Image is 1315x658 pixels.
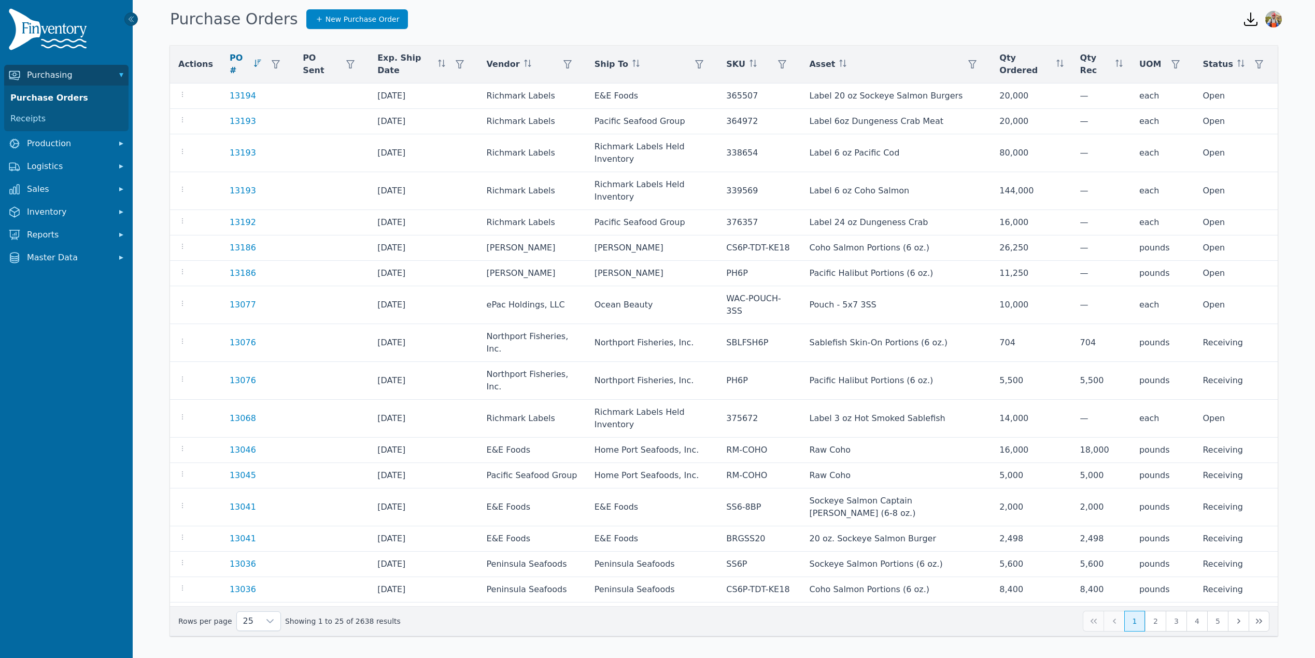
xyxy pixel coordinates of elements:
[1207,611,1228,632] button: Page 5
[1194,488,1278,526] td: Receiving
[1072,362,1131,400] td: 5,500
[801,134,991,172] td: Label 6 oz Pacific Cod
[230,533,256,545] a: 13041
[586,286,718,324] td: Ocean Beauty
[230,558,256,570] a: 13036
[718,488,801,526] td: SS6-8BP
[1131,438,1195,463] td: pounds
[1072,210,1131,235] td: —
[377,52,433,77] span: Exp. Ship Date
[369,463,478,488] td: [DATE]
[586,109,718,134] td: Pacific Seafood Group
[369,261,478,286] td: [DATE]
[4,225,129,245] button: Reports
[1194,463,1278,488] td: Receiving
[230,412,256,425] a: 13068
[478,488,586,526] td: E&E Foods
[801,603,991,628] td: Pacific Cod Portions (6 oz.)
[4,247,129,268] button: Master Data
[1131,526,1195,552] td: pounds
[991,286,1071,324] td: 10,000
[586,488,718,526] td: E&E Foods
[718,577,801,603] td: CS6P-TDT-KE18
[27,69,110,81] span: Purchasing
[1072,603,1131,628] td: 4,200
[369,324,478,362] td: [DATE]
[991,235,1071,261] td: 26,250
[801,83,991,109] td: Label 20 oz Sockeye Salmon Burgers
[230,267,256,279] a: 13186
[718,438,801,463] td: RM-COHO
[801,488,991,526] td: Sockeye Salmon Captain [PERSON_NAME] (6-8 oz.)
[1194,603,1278,628] td: Receiving
[1131,235,1195,261] td: pounds
[1166,611,1186,632] button: Page 3
[369,286,478,324] td: [DATE]
[586,463,718,488] td: Home Port Seafoods, Inc.
[801,463,991,488] td: Raw Coho
[1194,577,1278,603] td: Receiving
[586,261,718,286] td: [PERSON_NAME]
[1131,603,1195,628] td: pounds
[726,58,745,71] span: SKU
[1194,235,1278,261] td: Open
[1194,400,1278,438] td: Open
[718,552,801,577] td: SS6P
[1072,235,1131,261] td: —
[991,172,1071,210] td: 144,000
[586,362,718,400] td: Northport Fisheries, Inc.
[1194,286,1278,324] td: Open
[306,9,408,29] a: New Purchase Order
[586,577,718,603] td: Peninsula Seafoods
[718,235,801,261] td: CS6P-TDT-KE18
[1194,172,1278,210] td: Open
[1131,400,1195,438] td: each
[595,58,628,71] span: Ship To
[1194,362,1278,400] td: Receiving
[230,469,256,482] a: 13045
[369,577,478,603] td: [DATE]
[1194,324,1278,362] td: Receiving
[369,210,478,235] td: [DATE]
[1131,463,1195,488] td: pounds
[6,108,126,129] a: Receipts
[369,552,478,577] td: [DATE]
[1131,286,1195,324] td: each
[801,438,991,463] td: Raw Coho
[1131,488,1195,526] td: pounds
[1194,83,1278,109] td: Open
[586,134,718,172] td: Richmark Labels Held Inventory
[718,526,801,552] td: BRGSS20
[8,8,91,54] img: Finventory
[478,286,586,324] td: ePac Holdings, LLC
[1072,134,1131,172] td: —
[27,160,110,173] span: Logistics
[718,603,801,628] td: C6P
[369,438,478,463] td: [DATE]
[230,374,256,387] a: 13076
[1072,261,1131,286] td: —
[586,235,718,261] td: [PERSON_NAME]
[991,526,1071,552] td: 2,498
[586,603,718,628] td: Pacific Seafood Group
[27,251,110,264] span: Master Data
[801,235,991,261] td: Coho Salmon Portions (6 oz.)
[230,52,250,77] span: PO #
[1194,109,1278,134] td: Open
[478,526,586,552] td: E&E Foods
[478,235,586,261] td: [PERSON_NAME]
[478,463,586,488] td: Pacific Seafood Group
[801,577,991,603] td: Coho Salmon Portions (6 oz.)
[586,83,718,109] td: E&E Foods
[991,400,1071,438] td: 14,000
[1072,286,1131,324] td: —
[27,229,110,241] span: Reports
[1265,11,1282,27] img: Sera Wheeler
[1131,172,1195,210] td: each
[718,286,801,324] td: WAC-POUCH-3SS
[170,10,298,29] h1: Purchase Orders
[27,137,110,150] span: Production
[718,261,801,286] td: PH6P
[487,58,520,71] span: Vendor
[1194,526,1278,552] td: Receiving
